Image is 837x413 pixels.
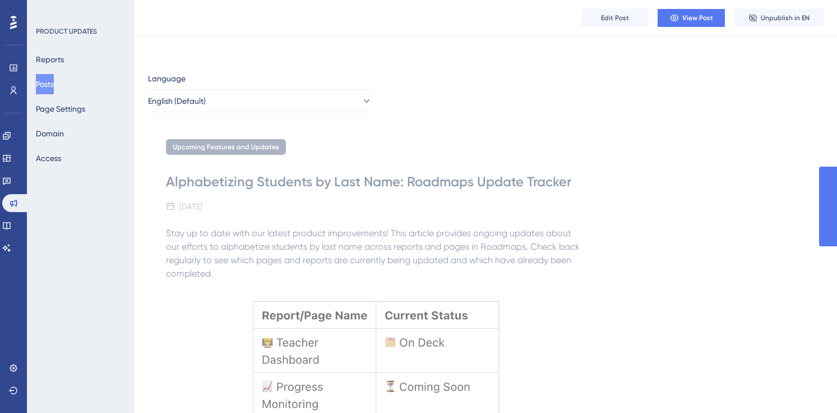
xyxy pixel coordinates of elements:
[166,173,583,191] div: Alphabetizing Students by Last Name: Roadmaps Update Tracker
[166,228,582,279] span: Stay up to date with our latest product improvements! This article provides ongoing updates about...
[148,90,372,112] button: English (Default)
[36,49,64,70] button: Reports
[148,72,186,85] span: Language
[148,94,206,108] span: English (Default)
[658,9,725,27] button: View Post
[179,200,202,213] div: [DATE]
[36,74,54,94] button: Posts
[36,27,97,36] div: PRODUCT UPDATES
[601,13,629,22] span: Edit Post
[166,139,286,155] div: Upcoming Features and Updates
[581,9,649,27] button: Edit Post
[36,99,85,119] button: Page Settings
[36,148,61,168] button: Access
[36,123,64,144] button: Domain
[734,9,824,27] button: Unpublish in EN
[761,13,810,22] span: Unpublish in EN
[790,369,824,402] iframe: UserGuiding AI Assistant Launcher
[682,13,713,22] span: View Post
